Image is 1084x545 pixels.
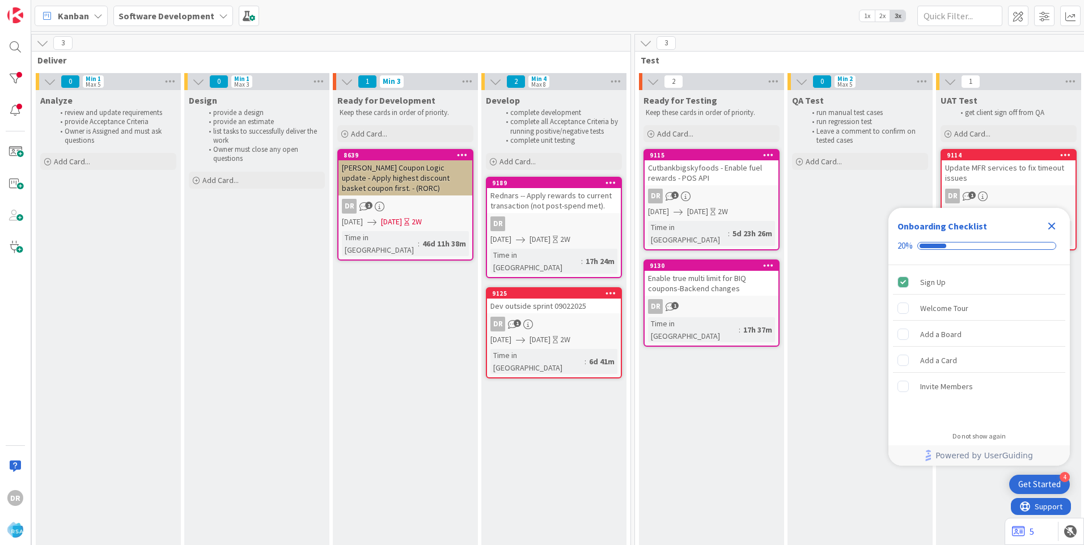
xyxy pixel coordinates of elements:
[530,233,551,245] span: [DATE]
[487,216,621,231] div: DR
[506,75,526,88] span: 2
[490,249,581,274] div: Time in [GEOGRAPHIC_DATA]
[740,323,775,336] div: 17h 37m
[344,151,472,159] div: 8639
[728,227,730,240] span: :
[1015,206,1025,218] div: 2W
[531,76,547,82] div: Min 4
[486,177,622,278] a: 9189Rednars -- Apply rewards to current transaction (not post-spend met).DR[DATE][DATE]2WTime in ...
[499,156,536,167] span: Add Card...
[645,299,778,314] div: DR
[24,2,52,15] span: Support
[657,129,693,139] span: Add Card...
[941,95,977,106] span: UAT Test
[643,259,780,347] a: 9130Enable true multi limit for BIQ coupons-Backend changesDRTime in [GEOGRAPHIC_DATA]:17h 37m
[490,349,585,374] div: Time in [GEOGRAPHIC_DATA]
[487,317,621,331] div: DR
[935,449,1033,462] span: Powered by UserGuiding
[61,75,80,88] span: 0
[648,221,728,246] div: Time in [GEOGRAPHIC_DATA]
[671,191,679,199] span: 1
[560,233,570,245] div: 2W
[837,76,853,82] div: Min 2
[351,129,387,139] span: Add Card...
[648,206,669,218] span: [DATE]
[942,189,1075,203] div: DR
[586,355,617,368] div: 6d 41m
[718,206,728,218] div: 2W
[730,227,775,240] div: 5d 23h 26m
[664,75,683,88] span: 2
[86,82,100,87] div: Max 5
[490,317,505,331] div: DR
[581,255,583,267] span: :
[189,95,217,106] span: Design
[118,10,214,22] b: Software Development
[58,9,89,23] span: Kanban
[942,160,1075,185] div: Update MFR services to fix timeout issues
[1043,217,1061,235] div: Close Checklist
[7,522,23,538] img: avatar
[560,334,570,346] div: 2W
[340,108,471,117] p: Keep these cards in order of priority.
[645,150,778,185] div: 9115Cutbankbigskyfoods - Enable fuel rewards - POS API
[806,127,926,146] li: Leave a comment to confirm on tested cases
[671,302,679,309] span: 1
[420,237,469,250] div: 46d 11h 38m
[897,241,1061,251] div: Checklist progress: 20%
[487,299,621,313] div: Dev outside sprint 09022025
[952,432,1006,441] div: Do not show again
[954,129,990,139] span: Add Card...
[645,150,778,160] div: 9115
[487,188,621,213] div: Rednars -- Apply rewards to current transaction (not post-spend met).
[202,175,239,185] span: Add Card...
[806,108,926,117] li: run manual test cases
[646,108,777,117] p: Keep these cards in order of priority.
[920,275,946,289] div: Sign Up
[486,287,622,378] a: 9125Dev outside sprint 09022025DR[DATE][DATE]2WTime in [GEOGRAPHIC_DATA]:6d 41m
[37,54,616,66] span: Deliver
[490,233,511,245] span: [DATE]
[945,206,966,218] span: [DATE]
[54,156,90,167] span: Add Card...
[585,355,586,368] span: :
[383,79,401,84] div: Min 3
[917,6,1002,26] input: Quick Filter...
[487,288,621,299] div: 9125
[897,219,987,233] div: Onboarding Checklist
[1012,525,1034,538] a: 5
[338,160,472,195] div: [PERSON_NAME] Coupon Logic update - Apply highest discount basket coupon first. - (RORC)
[687,206,708,218] span: [DATE]
[942,150,1075,160] div: 9114
[894,445,1064,466] a: Powered by UserGuiding
[645,261,778,271] div: 9130
[643,149,780,250] a: 9115Cutbankbigskyfoods - Enable fuel rewards - POS APIDR[DATE][DATE]2WTime in [GEOGRAPHIC_DATA]:5...
[941,149,1077,250] a: 9114Update MFR services to fix timeout issuesDR[DATE][DATE]2WTime in [GEOGRAPHIC_DATA]:4d 16h 20m
[209,75,228,88] span: 0
[968,191,976,199] span: 1
[920,327,962,341] div: Add a Board
[531,82,546,87] div: Max 8
[365,202,372,209] span: 1
[418,237,420,250] span: :
[486,95,520,106] span: Develop
[920,354,957,367] div: Add a Card
[490,334,511,346] span: [DATE]
[837,82,852,87] div: Max 5
[202,145,323,164] li: Owner must close any open questions
[812,75,832,88] span: 0
[947,151,1075,159] div: 9114
[893,270,1065,295] div: Sign Up is complete.
[487,178,621,188] div: 9189
[342,199,357,214] div: DR
[202,127,323,146] li: list tasks to successfully deliver the work
[645,160,778,185] div: Cutbankbigskyfoods - Enable fuel rewards - POS API
[897,241,913,251] div: 20%
[54,108,175,117] li: review and update requirements
[888,208,1070,466] div: Checklist Container
[234,82,249,87] div: Max 3
[645,261,778,296] div: 9130Enable true multi limit for BIQ coupons-Backend changes
[893,348,1065,373] div: Add a Card is incomplete.
[202,117,323,126] li: provide an estimate
[499,136,620,145] li: complete unit testing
